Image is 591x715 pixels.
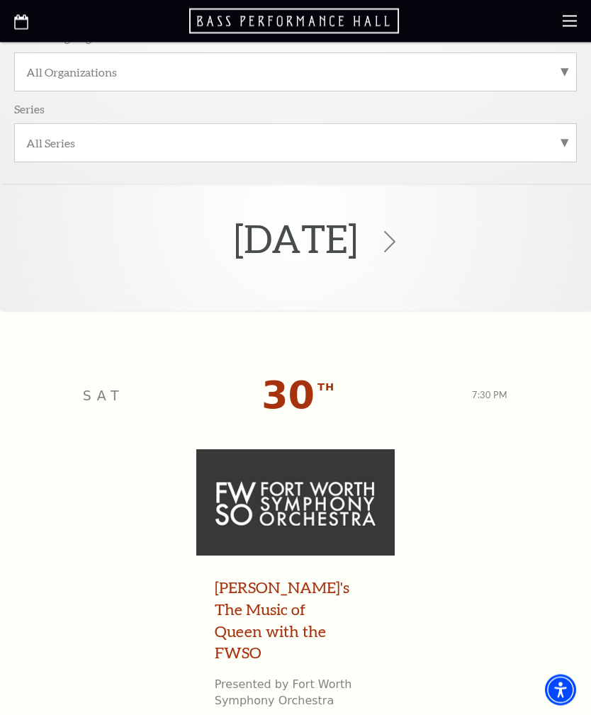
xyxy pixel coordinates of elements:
label: All Organizations [26,65,565,80]
a: Open this option [14,11,28,32]
span: 7:30 PM [472,390,508,401]
p: Sat [83,386,124,407]
a: [PERSON_NAME]'s The Music of Queen with the FWSO [215,578,356,665]
a: Open this option [189,7,402,35]
label: All Series [26,136,565,151]
h2: [DATE] [234,195,358,283]
p: Series [14,102,45,117]
span: th [317,379,334,397]
div: Accessibility Menu [545,675,576,706]
img: Windborne's The Music of Queen with the FWSO [196,450,395,556]
span: 30 [261,373,315,418]
svg: Click to view the next month [379,232,400,253]
p: Presented by Fort Worth Symphony Orchestra [215,677,356,709]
